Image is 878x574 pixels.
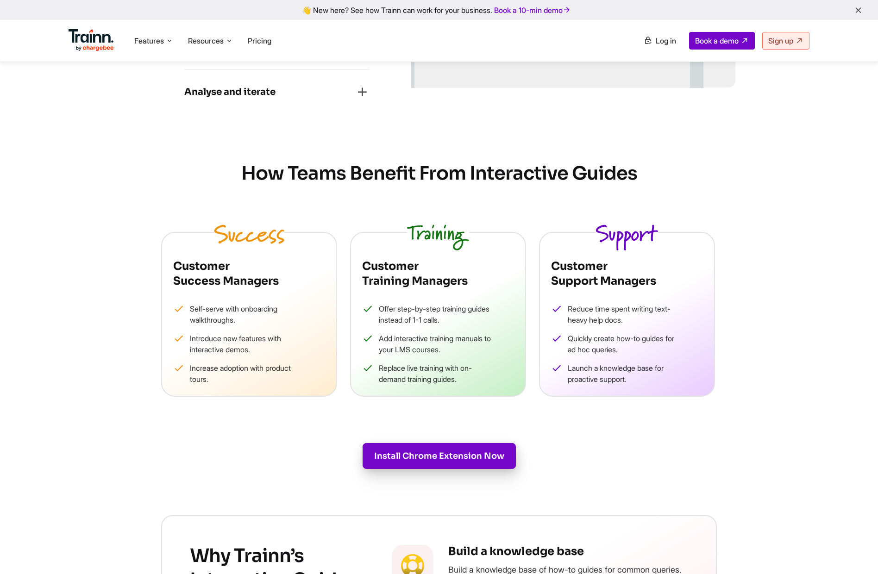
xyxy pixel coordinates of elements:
h6: Customer Training Managers [362,259,514,288]
h2: How Teams Benefit From Interactive Guides [161,162,717,186]
a: Book a 10-min demo [492,4,573,17]
img: Success.a6adcc1.svg [214,225,284,244]
a: Sign up [762,32,809,50]
img: Trainn Logo [69,29,114,51]
img: Support.4c1cdb8.svg [596,225,658,250]
span: Sign up [768,36,793,45]
h6: Build a knowledge base [448,544,681,559]
li: Offer step-by-step training guides instead of 1-1 calls. [362,303,492,325]
li: Quickly create how-to guides for ad hoc queries. [551,333,681,355]
span: Log in [656,36,676,45]
a: Install Chrome Extension Now [363,443,516,469]
span: Features [134,36,164,46]
span: Book a demo [695,36,739,45]
li: Launch a knowledge base for proactive support. [551,362,681,385]
li: Self-serve with onboarding walkthroughs. [173,303,303,325]
li: Increase adoption with product tours. [173,362,303,385]
h4: Analyse and iterate [184,85,276,100]
a: Log in [638,32,682,49]
li: Add interactive training manuals to your LMS courses. [362,333,492,355]
a: Pricing [248,36,271,45]
h6: Customer Support Managers [551,259,703,288]
span: Resources [188,36,224,46]
li: Reduce time spent writing text-heavy help docs. [551,303,681,325]
iframe: Chat Widget [832,530,878,574]
li: Replace live training with on-demand training guides. [362,362,492,385]
li: Introduce new features with interactive demos. [173,333,303,355]
h6: Customer Success Managers [173,259,325,288]
div: 👋 New here? See how Trainn can work for your business. [6,6,872,14]
img: Training.63415ea.svg [407,225,469,250]
a: Book a demo [689,32,755,50]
